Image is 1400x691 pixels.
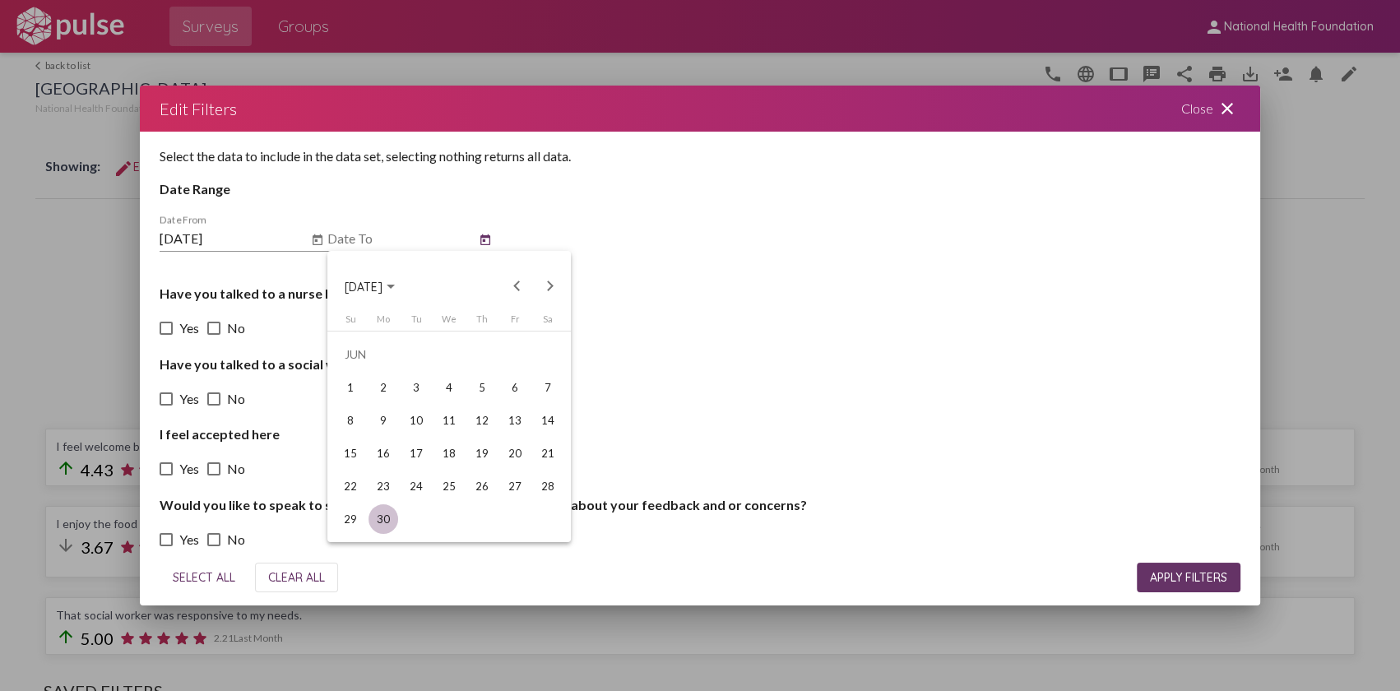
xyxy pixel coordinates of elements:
[369,471,398,501] div: 23
[369,504,398,534] div: 30
[400,313,433,331] th: Tuesday
[401,471,431,501] div: 24
[336,471,365,501] div: 22
[433,470,466,503] td: June 25, 2025
[531,470,564,503] td: June 28, 2025
[434,438,464,468] div: 18
[434,406,464,435] div: 11
[467,438,497,468] div: 19
[367,503,400,536] td: June 30, 2025
[501,269,534,302] button: Previous month
[334,313,367,331] th: Sunday
[433,404,466,437] td: June 11, 2025
[500,373,530,402] div: 6
[531,313,564,331] th: Saturday
[533,406,563,435] div: 14
[401,373,431,402] div: 3
[334,404,367,437] td: June 8, 2025
[367,371,400,404] td: June 2, 2025
[334,437,367,470] td: June 15, 2025
[466,437,498,470] td: June 19, 2025
[334,503,367,536] td: June 29, 2025
[498,404,531,437] td: June 13, 2025
[466,404,498,437] td: June 12, 2025
[433,371,466,404] td: June 4, 2025
[498,371,531,404] td: June 6, 2025
[367,313,400,331] th: Monday
[500,406,530,435] div: 13
[334,371,367,404] td: June 1, 2025
[467,406,497,435] div: 12
[369,373,398,402] div: 2
[401,438,431,468] div: 17
[466,371,498,404] td: June 5, 2025
[400,437,433,470] td: June 17, 2025
[531,404,564,437] td: June 14, 2025
[498,313,531,331] th: Friday
[533,471,563,501] div: 28
[533,373,563,402] div: 7
[500,471,530,501] div: 27
[434,471,464,501] div: 25
[498,437,531,470] td: June 20, 2025
[531,371,564,404] td: June 7, 2025
[367,470,400,503] td: June 23, 2025
[336,406,365,435] div: 8
[336,373,365,402] div: 1
[433,437,466,470] td: June 18, 2025
[334,338,564,371] td: JUN
[336,438,365,468] div: 15
[400,371,433,404] td: June 3, 2025
[369,438,398,468] div: 16
[345,279,382,294] span: [DATE]
[367,437,400,470] td: June 16, 2025
[433,313,466,331] th: Wednesday
[498,470,531,503] td: June 27, 2025
[400,470,433,503] td: June 24, 2025
[500,438,530,468] div: 20
[531,437,564,470] td: June 21, 2025
[400,404,433,437] td: June 10, 2025
[336,504,365,534] div: 29
[334,470,367,503] td: June 22, 2025
[401,406,431,435] div: 10
[369,406,398,435] div: 9
[466,313,498,331] th: Thursday
[467,373,497,402] div: 5
[367,404,400,437] td: June 9, 2025
[534,269,567,302] button: Next month
[533,438,563,468] div: 21
[434,373,464,402] div: 4
[331,269,408,302] button: Choose month and year
[467,471,497,501] div: 26
[466,470,498,503] td: June 26, 2025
